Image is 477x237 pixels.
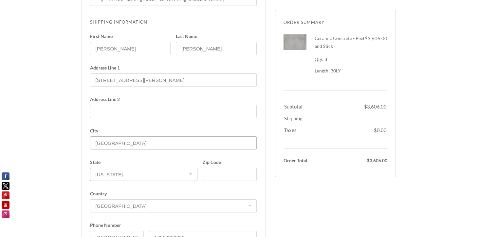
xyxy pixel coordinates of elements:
span: State [90,160,198,165]
span: First Name [90,34,171,39]
span: Address Line 1 [90,66,257,70]
span: City [90,128,257,133]
td: Shipping [284,111,363,122]
div: Qty: 3 [315,55,364,63]
input: City [90,136,257,149]
select: Country [90,199,257,212]
td: $3,606.00 [364,99,387,110]
div: Length: 30LY [315,68,364,74]
span: Ceramic Concrete - Peel and Stick [315,35,364,49]
input: Address Line 1 [90,73,257,87]
div: $3,606.00 [364,34,387,42]
div: Shipping Information [90,18,147,26]
span: Phone Number [90,223,144,227]
div: $3,606.00 [338,157,387,165]
span: Zip Code [203,160,256,165]
span: Last Name [176,34,257,39]
td: -- [364,111,387,122]
div: Order Summary [284,18,387,26]
input: Address Line 2 [90,105,257,118]
td: $0.00 [364,123,387,139]
input: First Name [90,42,171,55]
select: State [90,168,198,181]
td: Subtotal [284,99,363,110]
span: Country [90,191,257,196]
div: Order Total [284,157,333,165]
input: Zip Code [203,168,256,181]
input: Last Name [176,42,257,55]
td: Taxes [284,123,363,139]
span: Address Line 2 [90,97,257,102]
